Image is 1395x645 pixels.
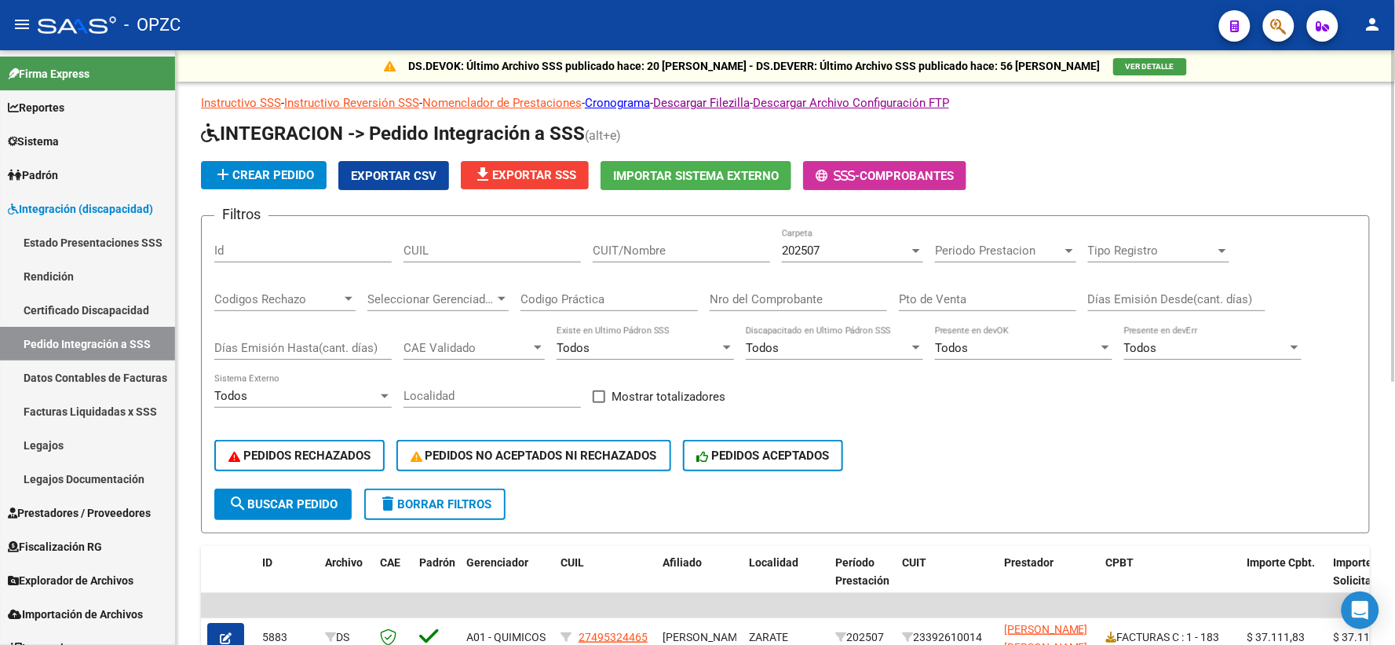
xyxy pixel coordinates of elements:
[8,167,58,184] span: Padrón
[466,631,546,643] span: A01 - QUIMICOS
[1106,556,1134,569] span: CPBT
[228,497,338,511] span: Buscar Pedido
[743,546,829,615] datatable-header-cell: Localidad
[8,200,153,218] span: Integración (discapacidad)
[653,96,750,110] a: Descargar Filezilla
[613,169,779,183] span: Importar Sistema Externo
[460,546,554,615] datatable-header-cell: Gerenciador
[8,572,133,589] span: Explorador de Archivos
[1247,556,1316,569] span: Importe Cpbt.
[461,161,589,189] button: Exportar SSS
[201,94,1370,112] p: - - - - -
[585,96,650,110] a: Cronograma
[413,546,460,615] datatable-header-cell: Padrón
[663,631,747,643] span: [PERSON_NAME]
[396,440,671,471] button: PEDIDOS NO ACEPTADOS NI RECHAZADOS
[1124,341,1157,355] span: Todos
[835,556,889,587] span: Período Prestación
[1088,244,1215,258] span: Tipo Registro
[422,96,582,110] a: Nomenclador de Prestaciones
[284,96,419,110] a: Instructivo Reversión SSS
[364,489,506,520] button: Borrar Filtros
[214,168,314,182] span: Crear Pedido
[378,494,397,513] mat-icon: delete
[753,96,949,110] a: Descargar Archivo Configuración FTP
[404,341,531,355] span: CAE Validado
[214,440,385,471] button: PEDIDOS RECHAZADOS
[1004,556,1054,569] span: Prestador
[351,169,436,183] span: Exportar CSV
[683,440,844,471] button: PEDIDOS ACEPTADOS
[409,57,1101,75] p: DS.DEVOK: Último Archivo SSS publicado hace: 20 [PERSON_NAME] - DS.DEVERR: Último Archivo SSS pub...
[419,556,455,569] span: Padrón
[749,556,798,569] span: Localidad
[214,203,268,225] h3: Filtros
[8,133,59,150] span: Sistema
[367,292,495,306] span: Seleccionar Gerenciador
[656,546,743,615] datatable-header-cell: Afiliado
[554,546,656,615] datatable-header-cell: CUIL
[473,168,576,182] span: Exportar SSS
[1342,592,1379,629] div: Open Intercom Messenger
[8,65,89,82] span: Firma Express
[214,389,247,403] span: Todos
[319,546,374,615] datatable-header-cell: Archivo
[8,606,143,623] span: Importación de Archivos
[746,341,779,355] span: Todos
[228,449,371,463] span: PEDIDOS RECHAZADOS
[782,244,820,258] span: 202507
[473,165,492,184] mat-icon: file_download
[378,497,491,511] span: Borrar Filtros
[1241,546,1327,615] datatable-header-cell: Importe Cpbt.
[214,165,232,184] mat-icon: add
[902,556,926,569] span: CUIT
[1113,58,1187,75] button: VER DETALLE
[325,556,363,569] span: Archivo
[201,123,585,145] span: INTEGRACION -> Pedido Integración a SSS
[998,546,1100,615] datatable-header-cell: Prestador
[8,538,102,555] span: Fiscalización RG
[579,631,648,643] span: 27495324465
[380,556,400,569] span: CAE
[612,387,725,406] span: Mostrar totalizadores
[214,292,341,306] span: Codigos Rechazo
[749,631,788,643] span: ZARATE
[262,556,272,569] span: ID
[601,161,791,190] button: Importar Sistema Externo
[1364,15,1382,34] mat-icon: person
[1100,546,1241,615] datatable-header-cell: CPBT
[1334,556,1385,587] span: Importe Solicitado
[816,169,860,183] span: -
[256,546,319,615] datatable-header-cell: ID
[896,546,998,615] datatable-header-cell: CUIT
[214,489,352,520] button: Buscar Pedido
[374,546,413,615] datatable-header-cell: CAE
[228,494,247,513] mat-icon: search
[124,8,181,42] span: - OPZC
[585,128,621,143] span: (alt+e)
[13,15,31,34] mat-icon: menu
[561,556,584,569] span: CUIL
[338,161,449,190] button: Exportar CSV
[557,341,590,355] span: Todos
[935,244,1062,258] span: Periodo Prestacion
[466,556,528,569] span: Gerenciador
[935,341,968,355] span: Todos
[201,161,327,189] button: Crear Pedido
[8,99,64,116] span: Reportes
[1126,62,1174,71] span: VER DETALLE
[663,556,702,569] span: Afiliado
[1247,631,1306,643] span: $ 37.111,83
[829,546,896,615] datatable-header-cell: Período Prestación
[1334,631,1392,643] span: $ 37.111,83
[201,96,281,110] a: Instructivo SSS
[697,449,830,463] span: PEDIDOS ACEPTADOS
[803,161,966,190] button: -Comprobantes
[860,169,954,183] span: Comprobantes
[411,449,657,463] span: PEDIDOS NO ACEPTADOS NI RECHAZADOS
[8,504,151,522] span: Prestadores / Proveedores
